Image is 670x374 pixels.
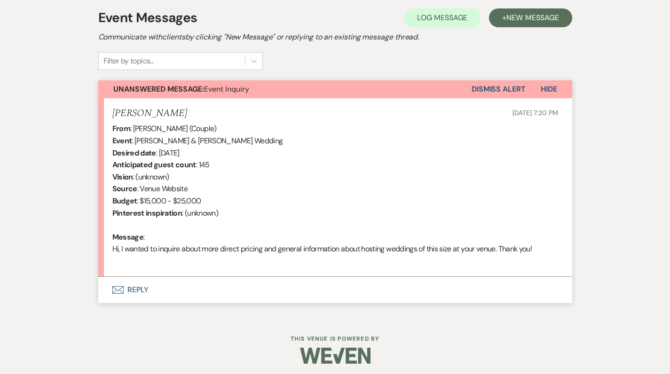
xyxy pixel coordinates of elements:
b: Event [112,136,132,146]
button: Reply [98,277,572,303]
strong: Unanswered Message: [113,84,204,94]
b: Vision [112,172,133,182]
span: Log Message [417,13,467,23]
b: Pinterest inspiration [112,208,182,218]
b: Source [112,184,137,194]
span: [DATE] 7:20 PM [512,109,558,117]
b: Budget [112,196,137,206]
span: Event Inquiry [113,84,249,94]
b: Anticipated guest count [112,160,196,170]
span: Hide [541,84,557,94]
b: Desired date [112,148,156,158]
button: Log Message [404,8,481,27]
button: +New Message [489,8,572,27]
button: Dismiss Alert [472,80,526,98]
button: Unanswered Message:Event Inquiry [98,80,472,98]
h1: Event Messages [98,8,197,28]
div: Filter by topics... [103,55,154,67]
button: Hide [526,80,572,98]
h2: Communicate with clients by clicking "New Message" or replying to an existing message thread. [98,31,572,43]
b: Message [112,232,144,242]
span: New Message [506,13,559,23]
img: Weven Logo [300,339,370,372]
h5: [PERSON_NAME] [112,108,187,119]
div: : [PERSON_NAME] (Couple) : [PERSON_NAME] & [PERSON_NAME] Wedding : [DATE] : 145 : (unknown) : Ven... [112,123,558,267]
b: From [112,124,130,133]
